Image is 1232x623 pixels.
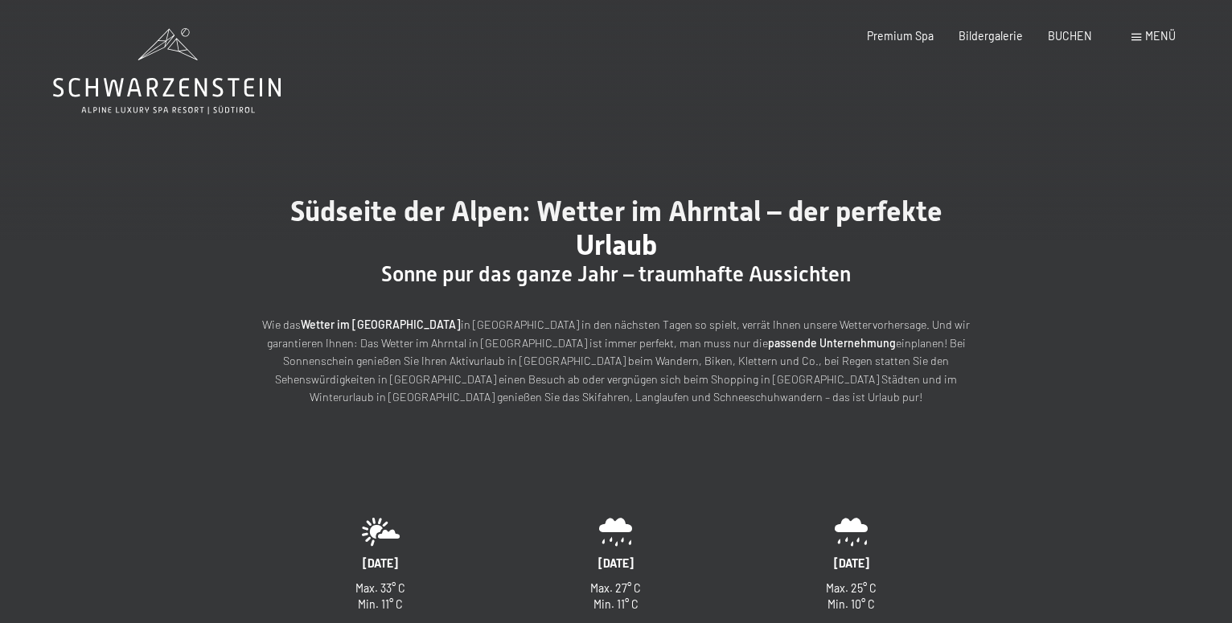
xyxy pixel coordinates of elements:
[363,556,398,570] span: [DATE]
[301,318,461,331] strong: Wetter im [GEOGRAPHIC_DATA]
[598,556,634,570] span: [DATE]
[834,556,869,570] span: [DATE]
[1048,29,1092,43] a: BUCHEN
[826,581,877,595] span: Max. 25° C
[262,316,970,407] p: Wie das in [GEOGRAPHIC_DATA] in den nächsten Tagen so spielt, verrät Ihnen unsere Wettervorhersag...
[768,336,896,350] strong: passende Unternehmung
[290,195,942,261] span: Südseite der Alpen: Wetter im Ahrntal – der perfekte Urlaub
[1145,29,1176,43] span: Menü
[827,597,875,611] span: Min. 10° C
[355,581,405,595] span: Max. 33° C
[590,581,641,595] span: Max. 27° C
[593,597,639,611] span: Min. 11° C
[959,29,1023,43] a: Bildergalerie
[867,29,934,43] a: Premium Spa
[381,262,851,286] span: Sonne pur das ganze Jahr – traumhafte Aussichten
[358,597,403,611] span: Min. 11° C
